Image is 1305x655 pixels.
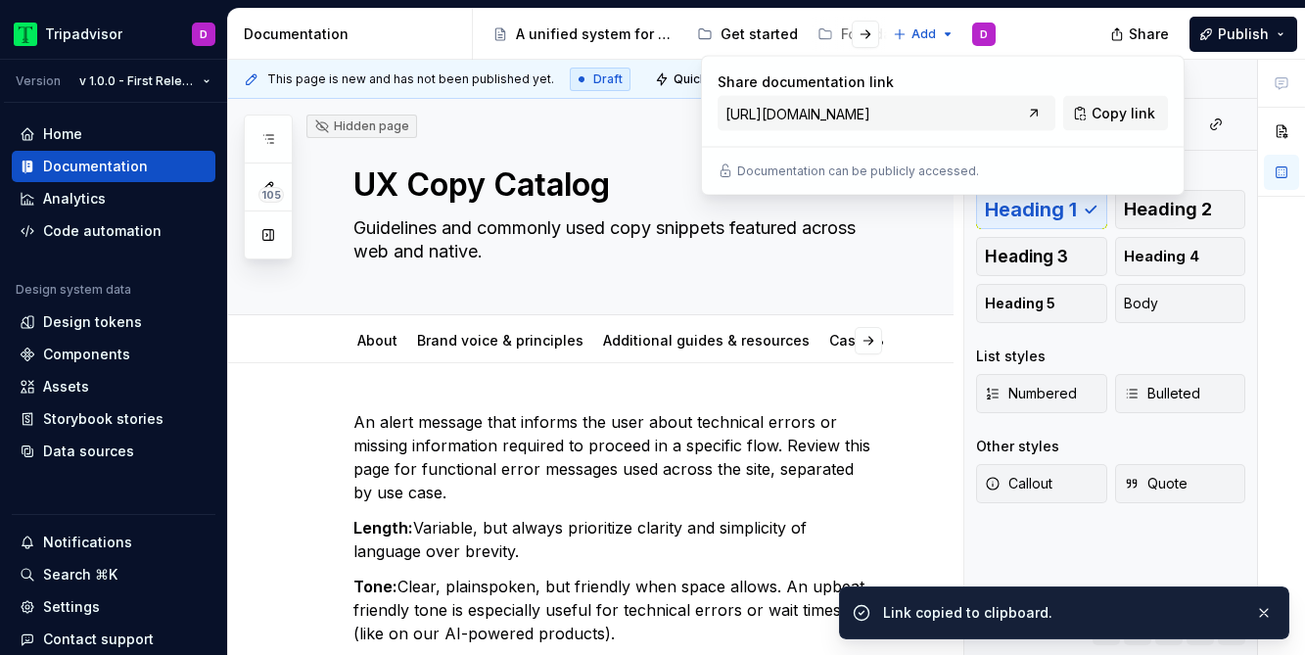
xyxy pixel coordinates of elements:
[12,339,215,370] a: Components
[1115,374,1246,413] button: Bulleted
[976,347,1046,366] div: List styles
[244,24,464,44] div: Documentation
[1115,464,1246,503] button: Quote
[985,384,1077,403] span: Numbered
[353,518,413,538] strong: Length:
[417,332,583,349] a: Brand voice & principles
[12,624,215,655] button: Contact support
[43,312,142,332] div: Design tokens
[674,71,758,87] span: Quick preview
[1100,17,1182,52] button: Share
[43,565,117,585] div: Search ⌘K
[1124,247,1199,266] span: Heading 4
[689,19,806,50] a: Get started
[887,21,960,48] button: Add
[1115,190,1246,229] button: Heading 2
[1124,474,1188,493] span: Quote
[12,559,215,590] button: Search ⌘K
[1115,237,1246,276] button: Heading 4
[43,345,130,364] div: Components
[985,247,1068,266] span: Heading 3
[43,597,100,617] div: Settings
[976,237,1107,276] button: Heading 3
[16,282,131,298] div: Design system data
[603,332,810,349] a: Additional guides & resources
[976,464,1107,503] button: Callout
[43,409,163,429] div: Storybook stories
[810,19,934,50] a: Foundations
[350,212,871,267] textarea: Guidelines and commonly used copy snippets featured across web and native.
[1189,17,1297,52] button: Publish
[45,24,122,44] div: Tripadvisor
[357,332,397,349] a: About
[883,603,1239,623] div: Link copied to clipboard.
[976,437,1059,456] div: Other styles
[1063,96,1168,131] button: Copy link
[43,189,106,209] div: Analytics
[516,24,677,44] div: A unified system for every journey.
[1115,284,1246,323] button: Body
[12,527,215,558] button: Notifications
[985,474,1052,493] span: Callout
[737,164,979,179] p: Documentation can be publicly accessed.
[43,377,89,397] div: Assets
[12,371,215,402] a: Assets
[16,73,61,89] div: Version
[12,436,215,467] a: Data sources
[593,71,623,87] span: Draft
[985,294,1055,313] span: Heading 5
[12,215,215,247] a: Code automation
[976,284,1107,323] button: Heading 5
[980,26,988,42] div: D
[976,374,1107,413] button: Numbered
[1124,200,1212,219] span: Heading 2
[43,442,134,461] div: Data sources
[353,577,397,596] strong: Tone:
[1092,104,1155,123] span: Copy link
[409,319,591,360] div: Brand voice & principles
[70,68,219,95] button: v 1.0.0 - First Release
[485,19,685,50] a: A unified system for every journey.
[43,221,162,241] div: Code automation
[1124,384,1200,403] span: Bulleted
[353,516,875,563] p: Variable, but always prioritize clarity and simplicity of language over brevity.
[353,410,875,504] p: An alert message that informs the user about technical errors or missing information required to ...
[267,71,554,87] span: This page is new and has not been published yet.
[43,124,82,144] div: Home
[12,306,215,338] a: Design tokens
[829,332,978,349] a: Casing & punctuation
[721,24,798,44] div: Get started
[43,630,154,649] div: Contact support
[79,73,195,89] span: v 1.0.0 - First Release
[12,151,215,182] a: Documentation
[1218,24,1269,44] span: Publish
[718,72,1055,92] p: Share documentation link
[4,13,223,55] button: TripadvisorD
[1124,294,1158,313] span: Body
[1129,24,1169,44] span: Share
[485,15,883,54] div: Page tree
[353,575,875,645] p: Clear, plainspoken, but friendly when space allows. An upbeat, friendly tone is especially useful...
[649,66,767,93] button: Quick preview
[258,187,284,203] span: 105
[12,591,215,623] a: Settings
[200,26,208,42] div: D
[911,26,936,42] span: Add
[43,533,132,552] div: Notifications
[43,157,148,176] div: Documentation
[14,23,37,46] img: 0ed0e8b8-9446-497d-bad0-376821b19aa5.png
[12,183,215,214] a: Analytics
[314,118,409,134] div: Hidden page
[821,319,986,360] div: Casing & punctuation
[595,319,817,360] div: Additional guides & resources
[350,319,405,360] div: About
[12,403,215,435] a: Storybook stories
[12,118,215,150] a: Home
[350,162,871,209] textarea: UX Copy Catalog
